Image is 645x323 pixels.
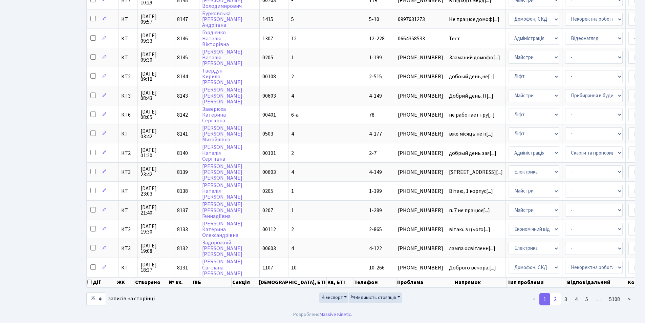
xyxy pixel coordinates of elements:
[262,73,276,80] span: 00108
[449,92,493,100] span: Добрий день. П[...]
[177,187,188,195] span: 8138
[202,144,242,163] a: [PERSON_NAME]НаталіяСергіївна
[177,16,188,23] span: 8147
[177,130,188,138] span: 8141
[262,54,273,61] span: 0205
[369,111,374,119] span: 78
[202,258,242,277] a: [PERSON_NAME]Світлана[PERSON_NAME]
[398,55,443,60] span: [PHONE_NUMBER]
[291,111,299,119] span: 6-а
[86,292,155,305] label: записів на сторінці
[291,264,297,271] span: 10
[177,92,188,100] span: 8143
[398,36,443,41] span: 0664358533
[398,169,443,175] span: [PHONE_NUMBER]
[319,292,349,303] button: Експорт
[121,188,135,194] span: КТ
[396,277,454,287] th: Проблема
[262,207,273,214] span: 0207
[177,149,188,157] span: 8140
[369,168,382,176] span: 4-149
[262,187,273,195] span: 0205
[369,264,385,271] span: 10-266
[141,205,171,216] span: [DATE] 21:40
[232,277,258,287] th: Секція
[258,277,327,287] th: [DEMOGRAPHIC_DATA], БТІ
[349,292,402,303] button: Видимість стовпців
[202,29,229,48] a: ГордієнкоНаталіяВікторівна
[291,35,297,42] span: 12
[449,73,495,80] span: добоый день,не[...]
[141,109,171,120] span: [DATE] 08:05
[141,186,171,197] span: [DATE] 23:03
[141,147,171,158] span: [DATE] 01:20
[449,111,495,119] span: не работает гру[...]
[141,128,171,139] span: [DATE] 03:42
[291,73,294,80] span: 2
[449,264,496,271] span: Доброго вечора.[...]
[202,67,242,86] a: ТвердунКирило[PERSON_NAME]
[291,207,294,214] span: 1
[449,187,493,195] span: Вітаю, 1 корпус[...]
[177,54,188,61] span: 8145
[398,208,443,213] span: [PHONE_NUMBER]
[121,246,135,251] span: КТ3
[369,54,382,61] span: 1-199
[398,227,443,232] span: [PHONE_NUMBER]
[262,245,276,252] span: 00603
[291,187,294,195] span: 1
[121,112,135,118] span: КТ6
[369,187,382,195] span: 1-199
[177,111,188,119] span: 8142
[141,14,171,25] span: [DATE] 09:57
[177,168,188,176] span: 8139
[320,311,351,318] a: Massive Kinetic
[177,245,188,252] span: 8132
[351,294,396,301] span: Видимість стовпців
[262,149,276,157] span: 00101
[121,227,135,232] span: КТ2
[398,93,443,99] span: [PHONE_NUMBER]
[121,55,135,60] span: КТ
[369,149,377,157] span: 2-7
[398,246,443,251] span: [PHONE_NUMBER]
[449,245,495,252] span: лампа освітленн[...]
[539,293,550,305] a: 1
[177,226,188,233] span: 8133
[121,131,135,137] span: КТ
[86,292,106,305] select: записів на сторінці
[202,220,242,239] a: [PERSON_NAME]КатеринаОлександрівна
[87,277,116,287] th: Дії
[398,188,443,194] span: [PHONE_NUMBER]
[262,111,276,119] span: 00401
[398,150,443,156] span: [PHONE_NUMBER]
[177,207,188,214] span: 8137
[605,293,624,305] a: 5108
[141,33,171,44] span: [DATE] 09:33
[262,130,273,138] span: 0503
[560,293,571,305] a: 3
[262,35,273,42] span: 1307
[116,277,134,287] th: ЖК
[369,92,382,100] span: 4-149
[121,169,135,175] span: КТ3
[121,150,135,156] span: КТ2
[291,168,294,176] span: 4
[177,73,188,80] span: 8144
[134,277,168,287] th: Створено
[291,245,294,252] span: 4
[449,16,499,23] span: Не працює домоф[...]
[449,226,490,233] span: вітаю. з цього[...]
[449,130,493,138] span: вже місяць не п[...]
[398,265,443,270] span: [PHONE_NUMBER]
[202,239,242,258] a: Задорожній[PERSON_NAME][PERSON_NAME]
[291,149,294,157] span: 2
[369,16,379,23] span: 5-10
[141,243,171,254] span: [DATE] 19:08
[141,71,171,82] span: [DATE] 09:10
[507,277,566,287] th: Тип проблеми
[449,54,500,61] span: Зламаний домофо[...]
[262,168,276,176] span: 00603
[121,36,135,41] span: КТ
[398,74,443,79] span: [PHONE_NUMBER]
